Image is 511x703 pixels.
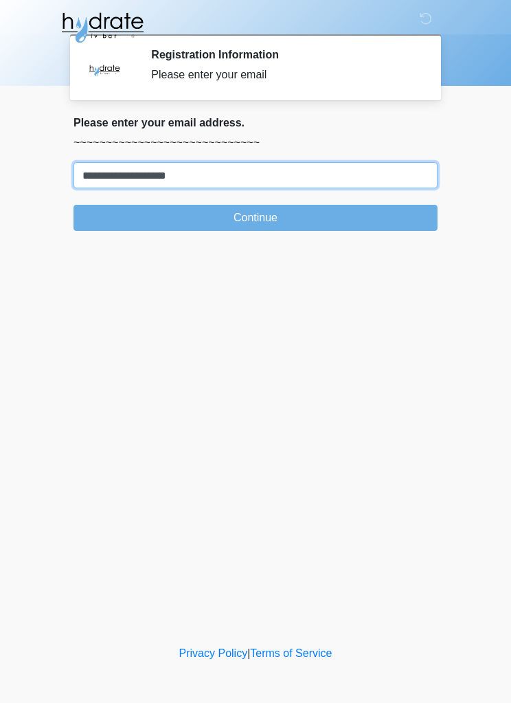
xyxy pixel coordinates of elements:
[250,647,332,659] a: Terms of Service
[179,647,248,659] a: Privacy Policy
[73,116,438,129] h2: Please enter your email address.
[73,135,438,151] p: ~~~~~~~~~~~~~~~~~~~~~~~~~~~~~
[73,205,438,231] button: Continue
[247,647,250,659] a: |
[151,67,417,83] div: Please enter your email
[84,48,125,89] img: Agent Avatar
[60,10,145,45] img: Hydrate IV Bar - Glendale Logo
